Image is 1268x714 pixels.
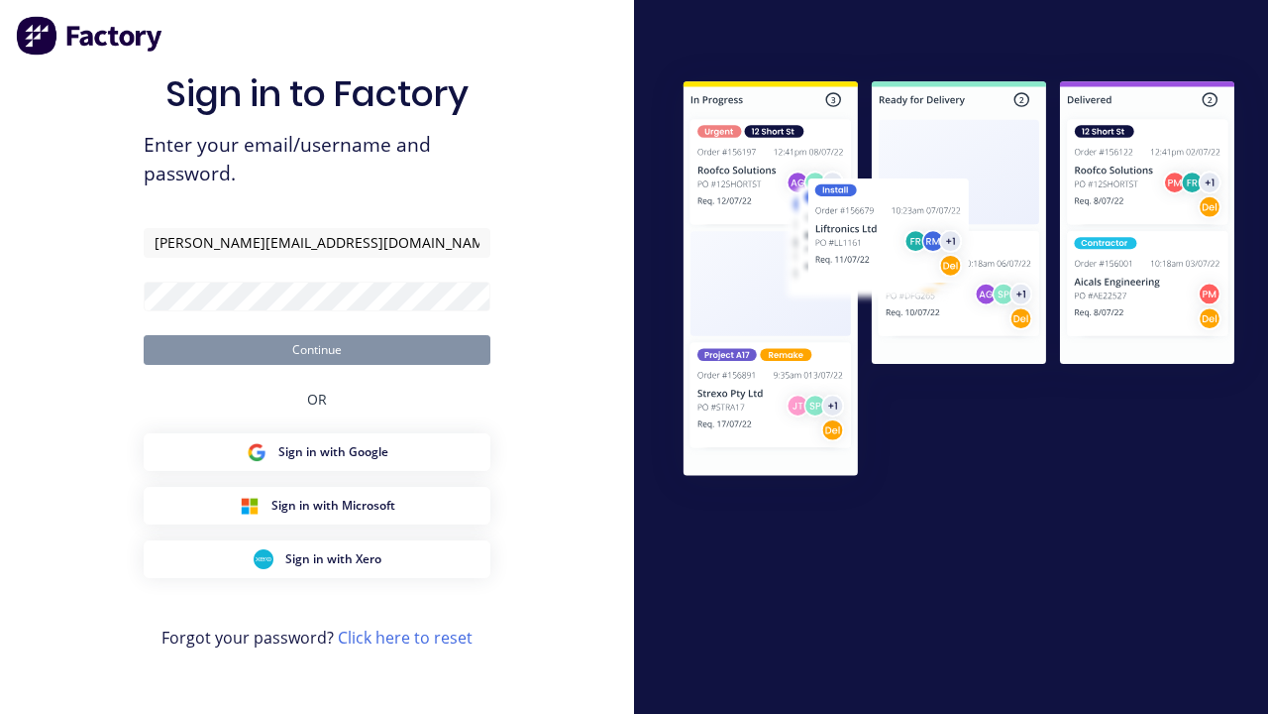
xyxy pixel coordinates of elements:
img: Xero Sign in [254,549,273,569]
span: Sign in with Microsoft [271,497,395,515]
button: Xero Sign inSign in with Xero [144,540,490,578]
span: Forgot your password? [161,626,473,650]
img: Factory [16,16,164,56]
img: Google Sign in [247,442,266,462]
img: Microsoft Sign in [240,496,260,516]
span: Enter your email/username and password. [144,131,490,188]
button: Microsoft Sign inSign in with Microsoft [144,487,490,525]
span: Sign in with Xero [285,550,381,568]
h1: Sign in to Factory [165,72,469,115]
span: Sign in with Google [278,443,388,461]
button: Continue [144,335,490,365]
div: OR [307,365,327,433]
a: Click here to reset [338,627,473,649]
img: Sign in [650,51,1268,512]
button: Google Sign inSign in with Google [144,433,490,471]
input: Email/Username [144,228,490,258]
